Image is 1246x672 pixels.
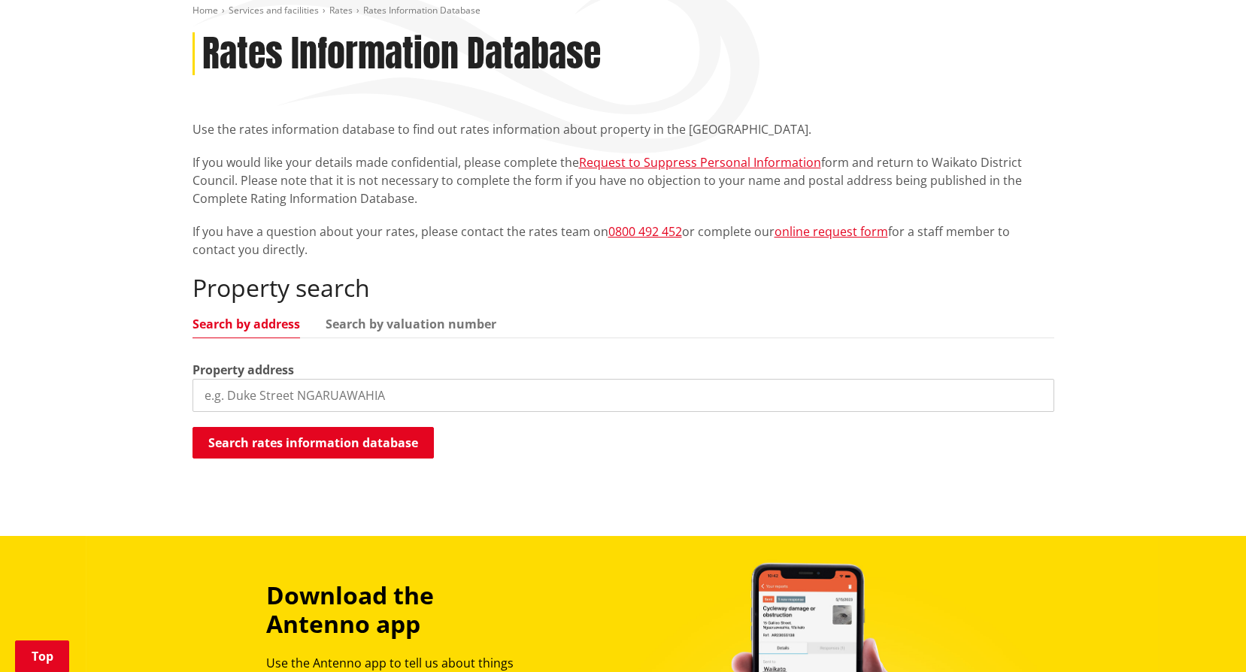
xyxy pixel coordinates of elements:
[193,222,1054,259] p: If you have a question about your rates, please contact the rates team on or complete our for a s...
[193,120,1054,138] p: Use the rates information database to find out rates information about property in the [GEOGRAPHI...
[193,379,1054,412] input: e.g. Duke Street NGARUAWAHIA
[266,581,538,639] h3: Download the Antenno app
[15,640,69,672] a: Top
[193,427,434,459] button: Search rates information database
[326,318,496,330] a: Search by valuation number
[193,274,1054,302] h2: Property search
[193,318,300,330] a: Search by address
[193,153,1054,207] p: If you would like your details made confidential, please complete the form and return to Waikato ...
[202,32,601,76] h1: Rates Information Database
[193,361,294,379] label: Property address
[579,154,821,171] a: Request to Suppress Personal Information
[193,4,218,17] a: Home
[193,5,1054,17] nav: breadcrumb
[363,4,481,17] span: Rates Information Database
[329,4,353,17] a: Rates
[775,223,888,240] a: online request form
[608,223,682,240] a: 0800 492 452
[1177,609,1231,663] iframe: Messenger Launcher
[229,4,319,17] a: Services and facilities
